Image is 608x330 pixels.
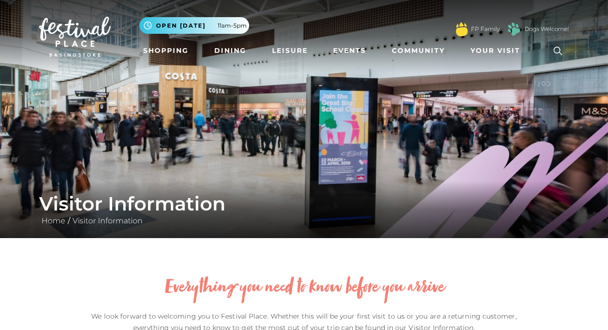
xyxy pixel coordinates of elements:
[139,17,249,34] button: Open [DATE] 11am-5pm
[70,216,145,225] a: Visitor Information
[218,21,247,30] span: 11am-5pm
[268,42,312,60] a: Leisure
[524,25,569,33] a: Dogs Welcome!
[139,42,192,60] a: Shopping
[39,17,111,57] img: Festival Place Logo
[329,42,370,60] a: Events
[210,42,250,60] a: Dining
[388,42,449,60] a: Community
[39,216,68,225] a: Home
[39,192,569,215] h1: Visitor Information
[467,42,529,60] a: Your Visit
[471,46,520,56] span: Your Visit
[471,25,500,33] a: FP Family
[32,192,576,227] div: /
[84,277,524,299] h2: Everything you need to know before you arrive
[156,21,206,30] span: Open [DATE]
